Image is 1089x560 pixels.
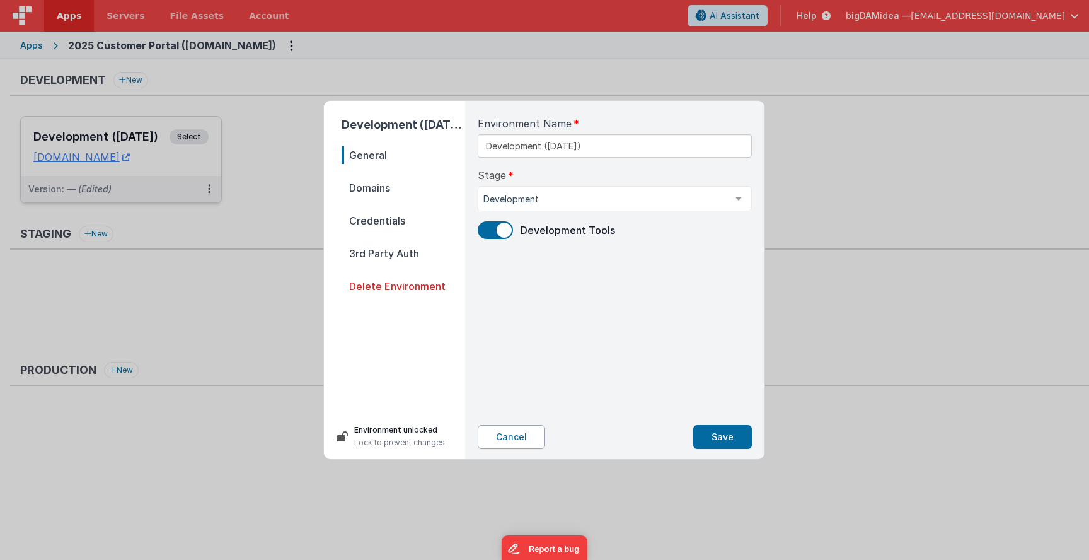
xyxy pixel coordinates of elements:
span: Credentials [342,212,465,230]
span: General [342,146,465,164]
p: Lock to prevent changes [354,436,445,449]
h2: Development ([DATE]) [342,116,465,134]
button: Save [693,425,752,449]
span: Stage [478,168,506,183]
span: Delete Environment [342,277,465,295]
button: Cancel [478,425,545,449]
span: Development Tools [521,224,615,236]
p: Environment unlocked [354,424,445,436]
span: Development [483,193,726,206]
span: 3rd Party Auth [342,245,465,262]
span: Domains [342,179,465,197]
span: Environment Name [478,116,572,131]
